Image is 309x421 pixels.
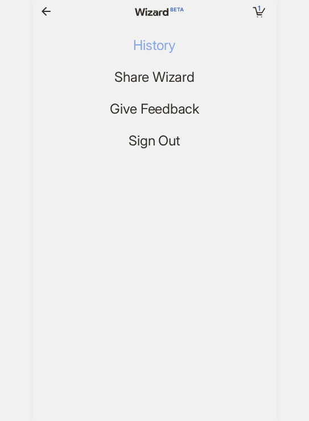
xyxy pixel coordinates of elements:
span: Share Wizard [114,69,194,86]
a: Give Feedback [101,100,208,118]
button: History [124,36,184,55]
span: History [133,37,175,54]
span: 1 [258,4,261,12]
span: Give Feedback [110,101,199,118]
span: Sign Out [129,133,180,149]
button: Share Wizard [105,68,203,86]
button: Sign Out [120,132,189,150]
